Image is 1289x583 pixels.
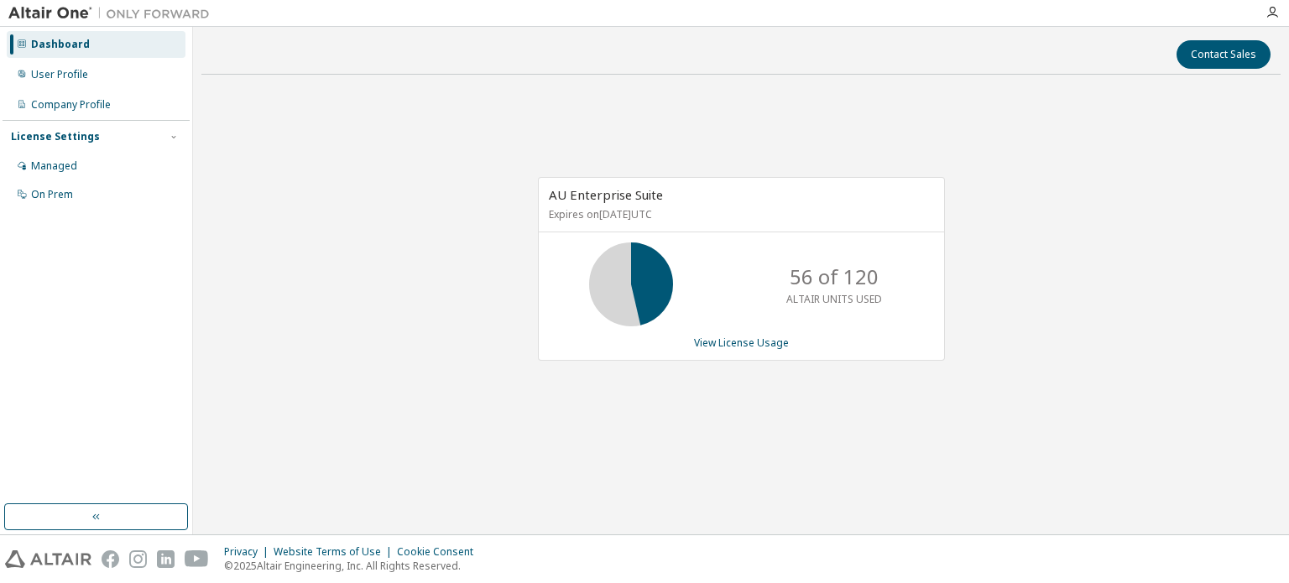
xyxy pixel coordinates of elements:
[5,550,91,568] img: altair_logo.svg
[790,263,879,291] p: 56 of 120
[31,98,111,112] div: Company Profile
[157,550,175,568] img: linkedin.svg
[31,188,73,201] div: On Prem
[31,159,77,173] div: Managed
[31,68,88,81] div: User Profile
[549,186,663,203] span: AU Enterprise Suite
[31,38,90,51] div: Dashboard
[274,545,397,559] div: Website Terms of Use
[224,559,483,573] p: © 2025 Altair Engineering, Inc. All Rights Reserved.
[786,292,882,306] p: ALTAIR UNITS USED
[129,550,147,568] img: instagram.svg
[1177,40,1271,69] button: Contact Sales
[397,545,483,559] div: Cookie Consent
[185,550,209,568] img: youtube.svg
[224,545,274,559] div: Privacy
[11,130,100,143] div: License Settings
[102,550,119,568] img: facebook.svg
[549,207,930,221] p: Expires on [DATE] UTC
[8,5,218,22] img: Altair One
[694,336,789,350] a: View License Usage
